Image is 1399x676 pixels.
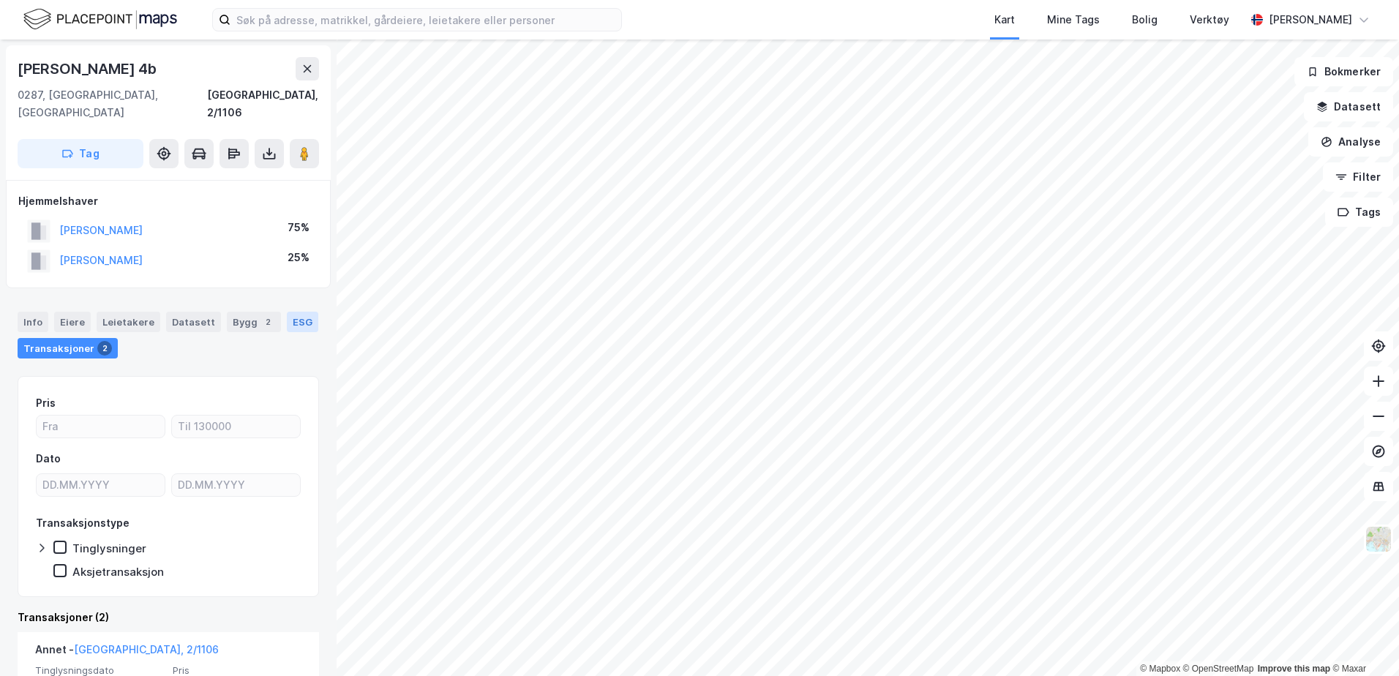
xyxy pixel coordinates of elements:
button: Bokmerker [1294,57,1393,86]
a: [GEOGRAPHIC_DATA], 2/1106 [74,643,219,656]
div: [PERSON_NAME] 4b [18,57,160,80]
input: Søk på adresse, matrikkel, gårdeiere, leietakere eller personer [230,9,621,31]
div: Bolig [1132,11,1158,29]
div: [PERSON_NAME] [1269,11,1352,29]
div: [GEOGRAPHIC_DATA], 2/1106 [207,86,319,121]
div: Bygg [227,312,281,332]
input: Til 130000 [172,416,300,437]
div: Mine Tags [1047,11,1100,29]
button: Tags [1325,198,1393,227]
div: Aksjetransaksjon [72,565,164,579]
input: Fra [37,416,165,437]
div: Transaksjonstype [36,514,130,532]
div: Eiere [54,312,91,332]
div: Transaksjoner [18,338,118,358]
iframe: Chat Widget [1326,606,1399,676]
img: Z [1365,525,1392,553]
a: OpenStreetMap [1183,664,1254,674]
input: DD.MM.YYYY [172,474,300,496]
div: Pris [36,394,56,412]
div: 25% [288,249,310,266]
div: 0287, [GEOGRAPHIC_DATA], [GEOGRAPHIC_DATA] [18,86,207,121]
button: Tag [18,139,143,168]
div: Tinglysninger [72,541,146,555]
div: ESG [287,312,318,332]
div: Info [18,312,48,332]
button: Filter [1323,162,1393,192]
div: 2 [97,341,112,356]
div: Leietakere [97,312,160,332]
a: Improve this map [1258,664,1330,674]
button: Datasett [1304,92,1393,121]
div: 2 [260,315,275,329]
img: logo.f888ab2527a4732fd821a326f86c7f29.svg [23,7,177,32]
a: Mapbox [1140,664,1180,674]
div: Annet - [35,641,219,664]
div: Transaksjoner (2) [18,609,319,626]
div: Kart [994,11,1015,29]
div: Datasett [166,312,221,332]
div: Verktøy [1190,11,1229,29]
div: Hjemmelshaver [18,192,318,210]
div: 75% [288,219,310,236]
div: Dato [36,450,61,467]
div: Kontrollprogram for chat [1326,606,1399,676]
button: Analyse [1308,127,1393,157]
input: DD.MM.YYYY [37,474,165,496]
